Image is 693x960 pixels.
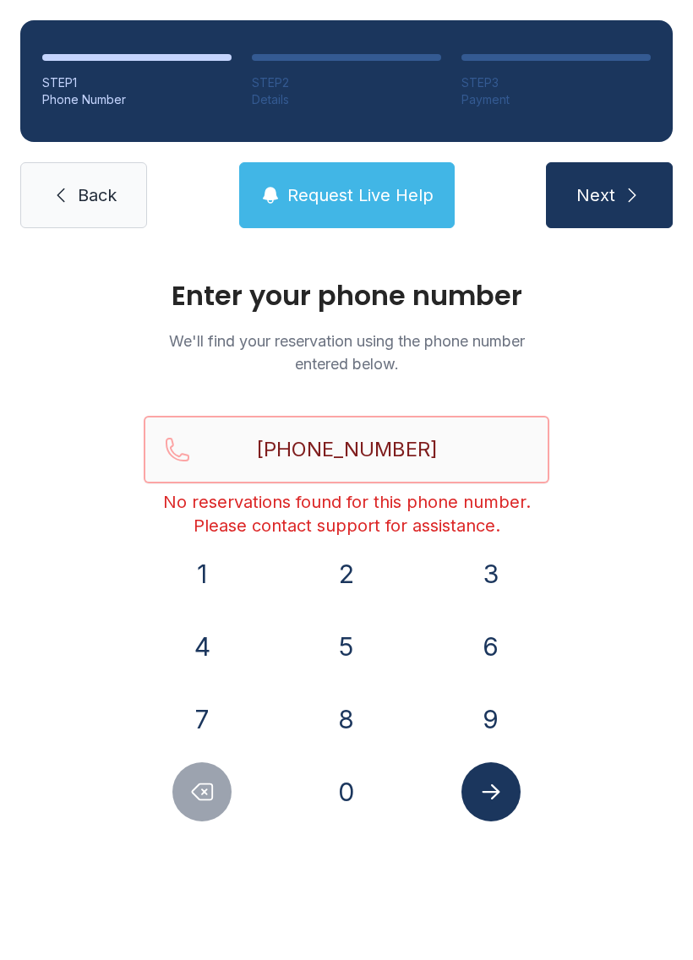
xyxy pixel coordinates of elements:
button: 2 [317,544,376,603]
input: Reservation phone number [144,416,549,483]
div: Payment [461,91,651,108]
button: 3 [461,544,521,603]
div: STEP 1 [42,74,232,91]
div: STEP 3 [461,74,651,91]
button: 7 [172,690,232,749]
h1: Enter your phone number [144,282,549,309]
p: We'll find your reservation using the phone number entered below. [144,330,549,375]
button: 5 [317,617,376,676]
button: Delete number [172,762,232,821]
button: 1 [172,544,232,603]
button: 6 [461,617,521,676]
div: Details [252,91,441,108]
button: 4 [172,617,232,676]
div: Phone Number [42,91,232,108]
button: Submit lookup form [461,762,521,821]
button: 9 [461,690,521,749]
span: Back [78,183,117,207]
span: Next [576,183,615,207]
div: No reservations found for this phone number. Please contact support for assistance. [144,490,549,537]
div: STEP 2 [252,74,441,91]
span: Request Live Help [287,183,434,207]
button: 0 [317,762,376,821]
button: 8 [317,690,376,749]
